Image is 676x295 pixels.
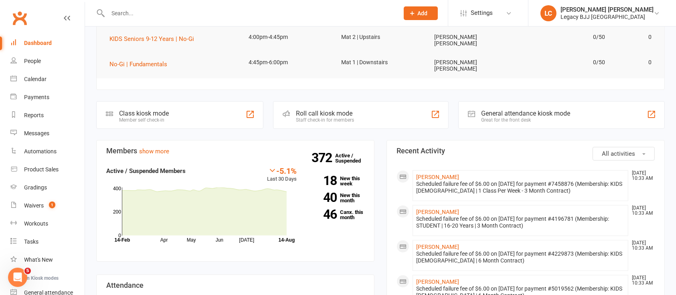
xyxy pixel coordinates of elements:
[109,61,167,68] span: No-Gi | Fundamentals
[10,106,85,124] a: Reports
[309,175,337,187] strong: 18
[309,208,337,220] strong: 46
[471,4,493,22] span: Settings
[24,94,49,100] div: Payments
[139,148,169,155] a: show more
[602,150,635,157] span: All activities
[109,34,200,44] button: KIDS Seniors 9-12 Years | No-Gi
[628,205,654,216] time: [DATE] 10:33 AM
[24,76,47,82] div: Calendar
[109,59,173,69] button: No-Gi | Fundamentals
[10,215,85,233] a: Workouts
[10,179,85,197] a: Gradings
[427,53,520,78] td: [PERSON_NAME] [PERSON_NAME]
[24,184,47,191] div: Gradings
[10,161,85,179] a: Product Sales
[105,8,393,19] input: Search...
[520,53,612,72] td: 0/50
[481,110,570,117] div: General attendance kiosk mode
[10,124,85,142] a: Messages
[593,147,655,161] button: All activities
[24,130,49,136] div: Messages
[10,233,85,251] a: Tasks
[10,34,85,52] a: Dashboard
[397,147,655,155] h3: Recent Activity
[24,58,41,64] div: People
[10,142,85,161] a: Automations
[561,13,654,20] div: Legacy BJJ [GEOGRAPHIC_DATA]
[106,167,186,175] strong: Active / Suspended Members
[334,28,427,47] td: Mat 2 | Upstairs
[267,166,297,175] div: -5.1%
[296,117,354,123] div: Staff check-in for members
[24,202,44,209] div: Waivers
[24,238,38,245] div: Tasks
[49,201,55,208] span: 1
[309,176,365,186] a: 18New this week
[628,240,654,251] time: [DATE] 10:33 AM
[106,147,364,155] h3: Members
[24,40,52,46] div: Dashboard
[24,256,53,263] div: What's New
[10,52,85,70] a: People
[8,268,27,287] iframe: Intercom live chat
[24,268,31,274] span: 5
[309,191,337,203] strong: 40
[561,6,654,13] div: [PERSON_NAME] [PERSON_NAME]
[106,281,364,289] h3: Attendance
[481,117,570,123] div: Great for the front desk
[109,35,194,43] span: KIDS Seniors 9-12 Years | No-Gi
[10,197,85,215] a: Waivers 1
[267,166,297,183] div: Last 30 Days
[296,110,354,117] div: Roll call kiosk mode
[628,171,654,181] time: [DATE] 10:33 AM
[10,8,30,28] a: Clubworx
[24,112,44,118] div: Reports
[427,28,520,53] td: [PERSON_NAME] [PERSON_NAME]
[312,152,335,164] strong: 372
[416,250,625,264] div: Scheduled failure fee of $6.00 on [DATE] for payment #4229873 (Membership: KIDS [DEMOGRAPHIC_DATA...
[416,209,459,215] a: [PERSON_NAME]
[10,70,85,88] a: Calendar
[10,88,85,106] a: Payments
[119,110,169,117] div: Class kiosk mode
[335,147,370,169] a: 372Active / Suspended
[628,275,654,286] time: [DATE] 10:33 AM
[612,53,659,72] td: 0
[416,181,625,194] div: Scheduled failure fee of $6.00 on [DATE] for payment #7458876 (Membership: KIDS [DEMOGRAPHIC_DATA...
[24,166,59,173] div: Product Sales
[404,6,438,20] button: Add
[10,251,85,269] a: What's New
[24,148,57,155] div: Automations
[119,117,169,123] div: Member self check-in
[24,220,48,227] div: Workouts
[334,53,427,72] td: Mat 1 | Downstairs
[416,216,625,229] div: Scheduled failure fee of $6.00 on [DATE] for payment #4196781 (Membership: STUDENT | 16-20 Years ...
[418,10,428,16] span: Add
[540,5,557,21] div: LC
[612,28,659,47] td: 0
[416,279,459,285] a: [PERSON_NAME]
[520,28,612,47] td: 0/50
[309,210,365,220] a: 46Canx. this month
[241,28,334,47] td: 4:00pm-4:45pm
[309,193,365,203] a: 40New this month
[241,53,334,72] td: 4:45pm-6:00pm
[416,174,459,180] a: [PERSON_NAME]
[416,244,459,250] a: [PERSON_NAME]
